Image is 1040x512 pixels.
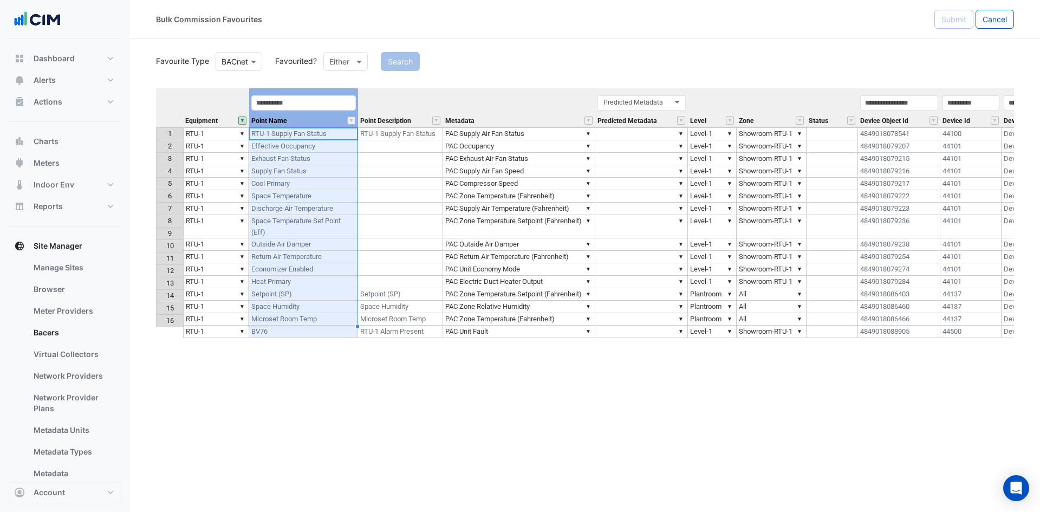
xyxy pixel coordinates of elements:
[25,300,121,322] a: Meter Providers
[795,238,804,250] div: ▼
[34,96,62,107] span: Actions
[795,165,804,177] div: ▼
[940,326,1002,338] td: 44500
[9,48,121,69] button: Dashboard
[249,140,358,153] td: Effective Occupancy
[249,276,358,288] td: Heat Primary
[940,203,1002,215] td: 44101
[940,215,1002,238] td: 44101
[858,238,940,251] td: 4849018079238
[795,301,804,312] div: ▼
[168,204,172,212] span: 7
[443,313,595,326] td: PAC Zone Temperature (Fahrenheit)
[725,301,734,312] div: ▼
[238,276,246,287] div: ▼
[443,251,595,263] td: PAC Return Air Temperature (Fahrenheit)
[688,288,737,301] td: Plantroom
[858,313,940,326] td: 4849018086466
[584,190,593,202] div: ▼
[166,316,174,325] span: 16
[677,165,685,177] div: ▼
[34,201,63,212] span: Reports
[725,276,734,287] div: ▼
[737,140,807,153] td: Showroom-RTU-1
[688,263,737,276] td: Level-1
[860,118,908,125] span: Device Object Id
[238,165,246,177] div: ▼
[249,313,358,326] td: Microset Room Temp
[584,128,593,139] div: ▼
[584,165,593,177] div: ▼
[443,301,595,313] td: PAC Zone Relative Humidity
[677,313,685,325] div: ▼
[737,276,807,288] td: Showroom-RTU-1
[183,190,249,203] td: RTU-1
[183,178,249,190] td: RTU-1
[584,238,593,250] div: ▼
[677,301,685,312] div: ▼
[858,203,940,215] td: 4849018079223
[584,203,593,214] div: ▼
[34,158,60,168] span: Meters
[183,165,249,178] td: RTU-1
[166,267,174,275] span: 12
[249,238,358,251] td: Outside Air Damper
[168,142,172,150] span: 2
[249,326,358,338] td: BV76
[443,238,595,251] td: PAC Outside Air Damper
[25,463,121,484] a: Metadata
[9,482,121,503] button: Account
[185,118,218,125] span: Equipment
[795,251,804,262] div: ▼
[9,131,121,152] button: Charts
[238,301,246,312] div: ▼
[795,326,804,337] div: ▼
[443,153,595,165] td: PAC Exhaust Air Fan Status
[725,140,734,152] div: ▼
[249,263,358,276] td: Economizer Enabled
[249,165,358,178] td: Supply Fan Status
[584,178,593,189] div: ▼
[688,238,737,251] td: Level-1
[688,203,737,215] td: Level-1
[584,153,593,164] div: ▼
[14,158,25,168] app-icon: Meters
[677,276,685,287] div: ▼
[737,326,807,338] td: Showroom-RTU-1
[858,153,940,165] td: 4849018079215
[14,136,25,147] app-icon: Charts
[725,203,734,214] div: ▼
[940,251,1002,263] td: 44101
[249,203,358,215] td: Discharge Air Temperature
[983,15,1007,24] span: Cancel
[858,301,940,313] td: 4849018086460
[443,276,595,288] td: PAC Electric Duct Heater Output
[9,69,121,91] button: Alerts
[14,241,25,251] app-icon: Site Manager
[443,190,595,203] td: PAC Zone Temperature (Fahrenheit)
[358,127,443,140] td: RTU-1 Supply Fan Status
[584,215,593,226] div: ▼
[25,278,121,300] a: Browser
[858,190,940,203] td: 4849018079222
[688,326,737,338] td: Level-1
[360,118,411,125] span: Point Description
[166,242,174,250] span: 10
[942,118,970,125] span: Device Id
[149,55,209,67] label: Favourite Type
[9,152,121,174] button: Meters
[795,178,804,189] div: ▼
[443,288,595,301] td: PAC Zone Temperature Setpoint (Fahrenheit)
[737,238,807,251] td: Showroom-RTU-1
[25,419,121,441] a: Metadata Units
[858,215,940,238] td: 4849018079236
[249,153,358,165] td: Exhaust Fan Status
[238,178,246,189] div: ▼
[688,153,737,165] td: Level-1
[739,118,754,125] span: Zone
[688,190,737,203] td: Level-1
[584,276,593,287] div: ▼
[737,203,807,215] td: Showroom-RTU-1
[166,304,174,312] span: 15
[940,276,1002,288] td: 44101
